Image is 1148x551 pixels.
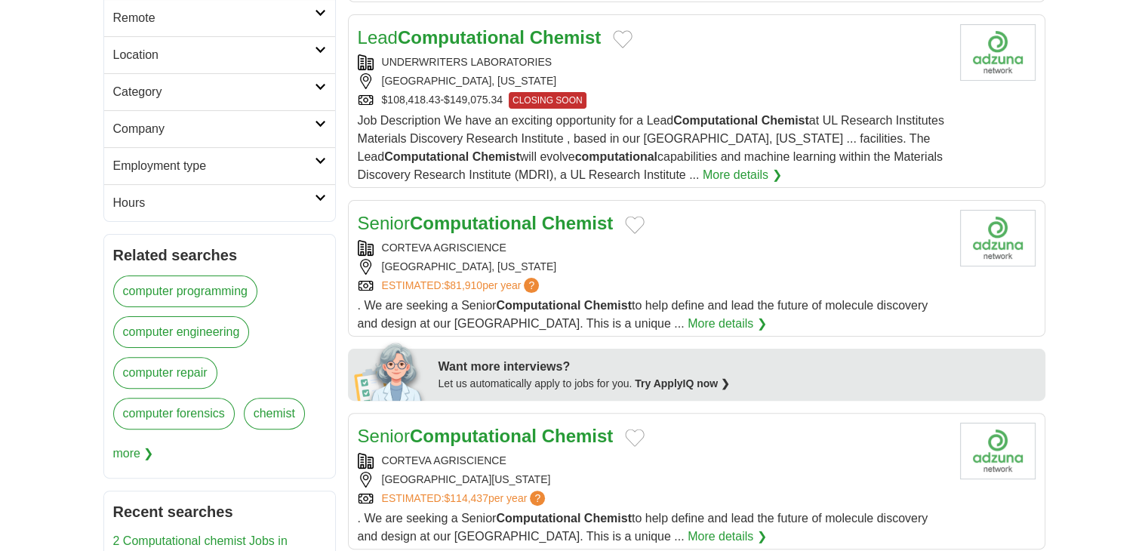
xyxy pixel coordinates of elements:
h2: Related searches [113,244,326,266]
div: $108,418.43-$149,075.34 [358,92,948,109]
a: Category [104,73,335,110]
span: . We are seeking a Senior to help define and lead the future of molecule discovery and design at ... [358,299,928,330]
a: Hours [104,184,335,221]
img: apply-iq-scientist.png [354,340,427,401]
a: LeadComputational Chemist [358,27,602,48]
button: Add to favorite jobs [625,429,645,447]
strong: Chemist [762,114,809,127]
strong: Computational [496,299,580,312]
a: More details ❯ [688,528,767,546]
span: CLOSING SOON [509,92,586,109]
a: SeniorComputational Chemist [358,213,614,233]
img: Company logo [960,24,1036,81]
strong: Computational [398,27,525,48]
span: $114,437 [444,492,488,504]
h2: Company [113,120,315,138]
strong: Chemist [472,150,520,163]
strong: computational [575,150,657,163]
div: Want more interviews? [439,358,1036,376]
img: Company logo [960,423,1036,479]
strong: Computational [384,150,469,163]
strong: Chemist [530,27,602,48]
span: ? [524,278,539,293]
span: ? [530,491,545,506]
strong: Chemist [542,426,614,446]
a: SeniorComputational Chemist [358,426,614,446]
a: computer engineering [113,316,250,348]
span: . We are seeking a Senior to help define and lead the future of molecule discovery and design at ... [358,512,928,543]
span: $81,910 [444,279,482,291]
div: UNDERWRITERS LABORATORIES [358,54,948,70]
span: more ❯ [113,439,154,469]
strong: Computational [410,426,537,446]
a: computer programming [113,275,257,307]
h2: Recent searches [113,500,326,523]
div: [GEOGRAPHIC_DATA][US_STATE] [358,472,948,488]
h2: Employment type [113,157,315,175]
span: Job Description We have an exciting opportunity for a Lead at UL Research Institutes Materials Di... [358,114,944,181]
strong: Chemist [584,299,632,312]
a: Location [104,36,335,73]
div: CORTEVA AGRISCIENCE [358,240,948,256]
button: Add to favorite jobs [625,216,645,234]
a: computer forensics [113,398,235,429]
strong: Computational [496,512,580,525]
strong: Computational [410,213,537,233]
a: computer repair [113,357,217,389]
a: ESTIMATED:$114,437per year? [382,491,549,506]
strong: Chemist [584,512,632,525]
h2: Remote [113,9,315,27]
div: CORTEVA AGRISCIENCE [358,453,948,469]
div: Let us automatically apply to jobs for you. [439,376,1036,392]
img: Company logo [960,210,1036,266]
a: chemist [244,398,305,429]
a: Try ApplyIQ now ❯ [635,377,730,389]
button: Add to favorite jobs [613,30,632,48]
strong: Computational [673,114,758,127]
h2: Hours [113,194,315,212]
a: Employment type [104,147,335,184]
a: Company [104,110,335,147]
a: More details ❯ [688,315,767,333]
h2: Category [113,83,315,101]
div: [GEOGRAPHIC_DATA], [US_STATE] [358,73,948,89]
strong: Chemist [542,213,614,233]
div: [GEOGRAPHIC_DATA], [US_STATE] [358,259,948,275]
a: ESTIMATED:$81,910per year? [382,278,543,294]
h2: Location [113,46,315,64]
a: More details ❯ [703,166,782,184]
